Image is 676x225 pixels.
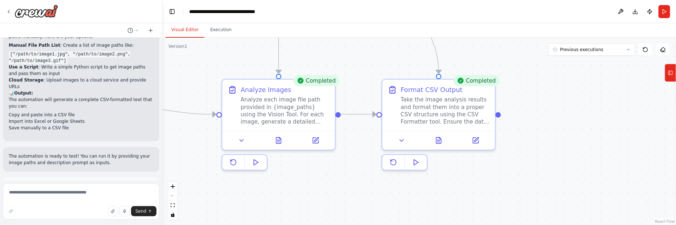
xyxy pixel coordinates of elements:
button: zoom in [168,182,178,191]
button: Click to speak your automation idea [119,206,130,216]
img: Logo [15,5,58,18]
button: Execution [204,22,237,38]
a: React Flow attribution [655,220,675,224]
button: Hide left sidebar [167,7,177,17]
button: Start a new chat [145,26,156,35]
p: The automation will generate a complete CSV-formatted text that you can: [9,96,154,109]
code: ["/path/to/image1.jpg", "/path/to/image2.png", "/path/to/image3.gif"] [9,51,130,64]
button: toggle interactivity [168,210,178,220]
button: Open in side panel [300,135,331,146]
strong: Output: [14,91,33,96]
div: Completed [293,75,339,86]
strong: Cloud Storage [9,78,44,83]
button: Visual Editor [166,22,204,38]
strong: Manual File Path List [9,43,60,48]
div: Analyze each image file path provided in {image_paths} using the Vision Tool. For each image, gen... [241,96,329,125]
div: Take the image analysis results and format them into a proper CSV structure using the CSV Formatt... [401,96,489,125]
strong: Use a Script [9,64,38,70]
div: Version 1 [168,43,187,49]
div: CompletedAnalyze ImagesAnalyze each image file path provided in {image_paths} using the Vision To... [221,79,336,174]
div: Analyze Images [241,85,292,94]
div: Format CSV Output [401,85,463,94]
button: Upload files [108,206,118,216]
div: React Flow controls [168,182,178,220]
g: Edge from bffa224f-2410-4cce-94b9-064a7079c59e to b3137e96-067d-4c9a-ba00-643d74c2be86 [420,5,443,74]
nav: breadcrumb [189,8,278,15]
span: Send [135,208,146,214]
div: Completed [453,75,500,86]
button: fit view [168,201,178,210]
button: View output [259,135,298,146]
p: : Write a simple Python script to get image paths and pass them as input [9,64,154,77]
g: Edge from f8586218-cc3a-4d9f-971e-100ea9158dd6 to 47cb3bad-3e6e-416c-8f8a-fed44d676598 [274,5,283,74]
div: CompletedFormat CSV OutputTake the image analysis results and format them into a proper CSV struc... [382,79,496,174]
button: Improve this prompt [6,206,16,216]
button: View output [419,135,458,146]
h2: 📊 [9,90,154,96]
button: zoom out [168,191,178,201]
button: Previous executions [548,43,635,56]
g: Edge from 47cb3bad-3e6e-416c-8f8a-fed44d676598 to b3137e96-067d-4c9a-ba00-643d74c2be86 [341,110,376,119]
button: Open in side panel [460,135,492,146]
p: : Upload images to a cloud service and provide URLs [9,77,154,90]
li: Copy and paste into a CSV file [9,112,154,118]
p: The automation is ready to test! You can run it by providing your image paths and description pro... [9,153,154,166]
span: Previous executions [560,47,603,53]
li: Import into Excel or Google Sheets [9,118,154,125]
li: Save manually to a CSV file [9,125,154,131]
p: : Create a list of image paths like: [9,42,154,49]
button: Send [131,206,156,216]
button: Switch to previous chat [125,26,142,35]
g: Edge from triggers to 47cb3bad-3e6e-416c-8f8a-fed44d676598 [132,104,216,119]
